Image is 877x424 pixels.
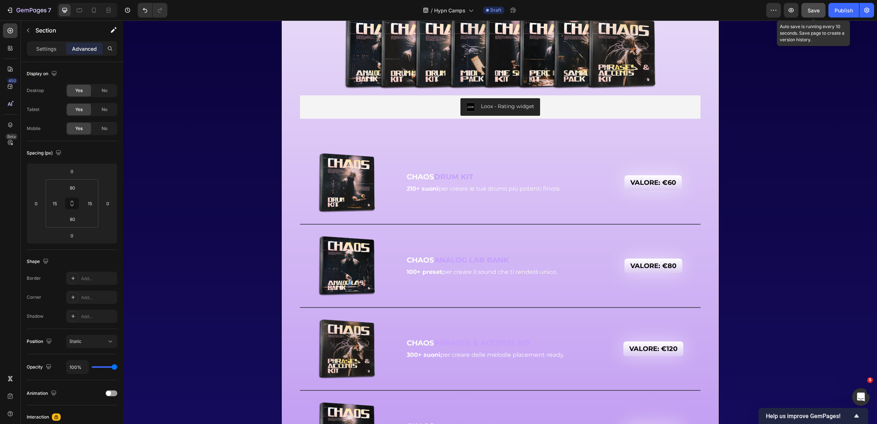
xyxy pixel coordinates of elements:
div: Mobile [27,125,41,132]
span: Yes [75,106,83,113]
input: 0 [65,166,79,177]
strong: CHAOS [284,235,311,244]
span: No [102,125,107,132]
div: Animation [27,389,58,398]
input: 0 [31,198,42,209]
div: Display on [27,69,58,79]
span: 5 [867,377,873,383]
div: Interaction [27,414,49,420]
p: 7 [48,6,51,15]
strong: CHAOS [284,401,311,410]
button: Show survey - Help us improve GemPages! [766,412,861,420]
div: Position [27,337,53,347]
div: Beta [5,134,18,140]
iframe: Intercom live chat [852,388,870,406]
strong: PHRASES & ACCENTS KIT [311,318,407,327]
span: No [102,87,107,94]
strong: DRUM KIT [311,152,350,161]
span: Yes [75,125,83,132]
span: No [102,106,107,113]
div: Add... [81,275,115,282]
div: Opacity [27,362,53,372]
img: Hypnvault - Chaos Production Suite - Drum Kit [189,127,259,198]
strong: 100+ preset [284,248,319,255]
button: Loox - Rating widget [337,78,417,95]
span: Help us improve GemPages! [766,413,852,420]
div: 450 [7,78,18,84]
button: Save [801,3,825,18]
input: 15px [49,198,60,209]
input: 0 [102,198,113,209]
span: per creare delle melodie placement-ready. [284,331,441,338]
strong: ANALOG LAB BANK [311,235,386,244]
strong: CHAOS [284,318,311,327]
div: Spacing (px) [27,148,63,158]
strong: 210+ suoni [284,165,315,172]
img: Hypnvault - Chaos Production Suite - Phrases & Accents Kit [189,293,259,364]
div: Add... [81,313,115,320]
span: Static [69,339,81,344]
span: Draft [490,7,501,14]
strong: CHAOS [284,152,311,161]
button: Static [66,335,117,348]
strong: VALORE: €80 [507,241,553,249]
strong: VALORE: €60 [507,158,553,166]
strong: 300+ suoni [284,331,317,338]
strong: PERC LOOP KIT [311,401,371,410]
div: Loox - Rating widget [358,82,411,90]
span: Hypn Camps [434,7,466,14]
img: loox.png [343,82,352,91]
div: Shadow [27,313,43,320]
div: Undo/Redo [138,3,167,18]
div: Desktop [27,87,44,94]
img: Hypnvault - Chaos Production Suite - Analog Lab Bank [189,210,259,281]
div: Tablet [27,106,39,113]
div: Publish [835,7,853,14]
input: 0 [65,230,79,241]
span: Save [808,7,820,14]
p: Settings [36,45,57,53]
strong: VALORE: €120 [506,324,554,332]
input: 80px [65,182,80,193]
button: Publish [828,3,859,18]
span: Yes [75,87,83,94]
div: Shape [27,257,50,267]
span: per creare il sound che ti renderà unico. [284,248,434,255]
p: Advanced [72,45,97,53]
div: Corner [27,294,41,301]
span: / [431,7,433,14]
span: per creare le tue drums più potenti finora. [284,165,437,172]
iframe: Design area [123,20,877,424]
input: 15px [84,198,95,209]
div: Border [27,275,41,282]
input: 80px [65,214,80,225]
p: Section [35,26,95,35]
input: Auto [67,360,88,374]
button: 7 [3,3,54,18]
div: Add... [81,294,115,301]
